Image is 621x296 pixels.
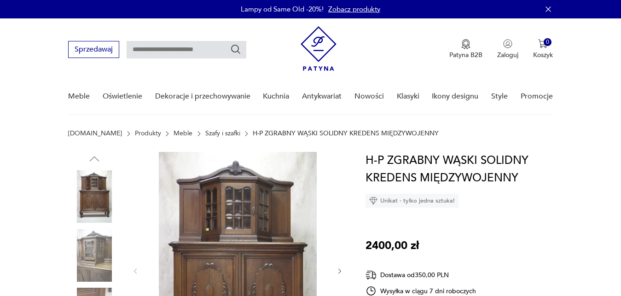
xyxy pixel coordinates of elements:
[366,237,419,255] p: 2400,00 zł
[366,194,458,208] div: Unikat - tylko jedna sztuka!
[491,79,508,114] a: Style
[241,5,324,14] p: Lampy od Same Old -20%!
[432,79,478,114] a: Ikony designu
[497,51,518,59] p: Zaloguj
[302,79,342,114] a: Antykwariat
[449,39,482,59] button: Patyna B2B
[103,79,142,114] a: Oświetlenie
[155,79,250,114] a: Dekoracje i przechowywanie
[68,170,121,223] img: Zdjęcie produktu H-P ZGRABNY WĄSKI SOLIDNY KREDENS MIĘDZYWOJENNY
[369,197,377,205] img: Ikona diamentu
[366,269,377,281] img: Ikona dostawy
[174,130,192,137] a: Meble
[68,229,121,282] img: Zdjęcie produktu H-P ZGRABNY WĄSKI SOLIDNY KREDENS MIĘDZYWOJENNY
[301,26,337,71] img: Patyna - sklep z meblami i dekoracjami vintage
[366,152,559,187] h1: H-P ZGRABNY WĄSKI SOLIDNY KREDENS MIĘDZYWOJENNY
[328,5,380,14] a: Zobacz produkty
[68,79,90,114] a: Meble
[397,79,419,114] a: Klasyki
[449,39,482,59] a: Ikona medaluPatyna B2B
[68,41,119,58] button: Sprzedawaj
[497,39,518,59] button: Zaloguj
[521,79,553,114] a: Promocje
[354,79,384,114] a: Nowości
[544,38,551,46] div: 0
[366,269,476,281] div: Dostawa od 350,00 PLN
[263,79,289,114] a: Kuchnia
[230,44,241,55] button: Szukaj
[68,47,119,53] a: Sprzedawaj
[461,39,470,49] img: Ikona medalu
[205,130,240,137] a: Szafy i szafki
[538,39,547,48] img: Ikona koszyka
[449,51,482,59] p: Patyna B2B
[533,51,553,59] p: Koszyk
[135,130,161,137] a: Produkty
[503,39,512,48] img: Ikonka użytkownika
[253,130,439,137] p: H-P ZGRABNY WĄSKI SOLIDNY KREDENS MIĘDZYWOJENNY
[533,39,553,59] button: 0Koszyk
[68,130,122,137] a: [DOMAIN_NAME]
